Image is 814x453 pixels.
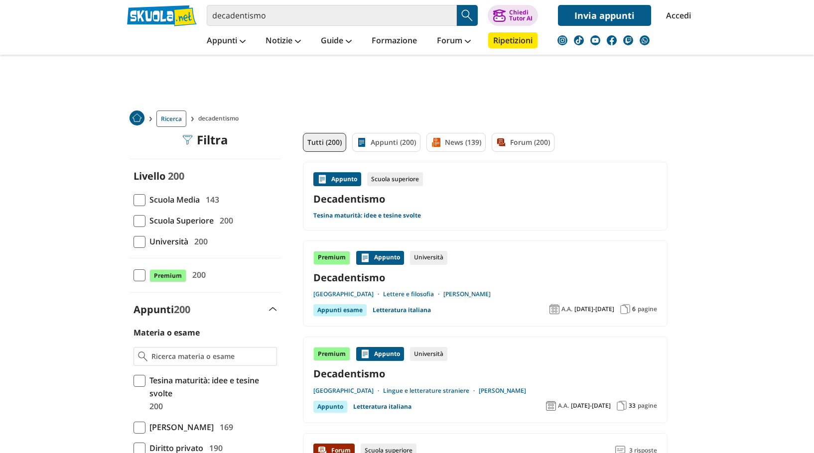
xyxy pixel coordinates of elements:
span: pagine [638,402,657,410]
span: Scuola Superiore [145,214,214,227]
span: 6 [632,305,636,313]
img: Appunti contenuto [360,349,370,359]
div: Scuola superiore [367,172,423,186]
div: Chiedi Tutor AI [509,9,533,21]
a: Letteratura italiana [353,401,411,413]
a: Lingue e letterature straniere [383,387,479,395]
a: Tesina maturità: idee e tesine svolte [313,212,421,220]
a: Accedi [666,5,687,26]
img: WhatsApp [640,35,650,45]
a: [GEOGRAPHIC_DATA] [313,290,383,298]
a: Ripetizioni [488,32,538,48]
a: Invia appunti [558,5,651,26]
span: Premium [149,269,186,282]
img: News filtro contenuto [431,137,441,147]
a: Letteratura italiana [373,304,431,316]
div: Premium [313,347,350,361]
span: 200 [168,169,184,183]
img: Ricerca materia o esame [138,351,147,361]
div: Appunto [313,401,347,413]
a: [PERSON_NAME] [479,387,526,395]
span: 200 [174,303,190,316]
a: Decadentismo [313,192,657,206]
button: ChiediTutor AI [488,5,538,26]
span: [DATE]-[DATE] [574,305,614,313]
img: Cerca appunti, riassunti o versioni [460,8,475,23]
div: Università [410,251,447,265]
img: instagram [557,35,567,45]
div: Università [410,347,447,361]
img: Filtra filtri mobile [183,135,193,145]
img: Home [130,111,144,125]
a: Decadentismo [313,271,657,284]
img: youtube [590,35,600,45]
a: News (139) [426,133,486,152]
a: Forum (200) [492,133,554,152]
a: [PERSON_NAME] [443,290,491,298]
span: Università [145,235,188,248]
img: Anno accademico [549,304,559,314]
img: twitch [623,35,633,45]
a: Ricerca [156,111,186,127]
img: Appunti contenuto [360,253,370,263]
a: Appunti [204,32,248,50]
a: Appunti (200) [352,133,420,152]
span: [DATE]-[DATE] [571,402,611,410]
span: [PERSON_NAME] [145,421,214,434]
span: 200 [190,235,208,248]
img: facebook [607,35,617,45]
div: Appunti esame [313,304,367,316]
span: Tesina maturità: idee e tesine svolte [145,374,277,400]
div: Appunto [356,251,404,265]
span: 200 [188,268,206,281]
input: Cerca appunti, riassunti o versioni [207,5,457,26]
img: tiktok [574,35,584,45]
a: Decadentismo [313,367,657,380]
img: Pagine [620,304,630,314]
img: Appunti contenuto [317,174,327,184]
img: Pagine [617,401,627,411]
img: Appunti filtro contenuto [357,137,367,147]
span: decadentismo [198,111,243,127]
a: Formazione [369,32,419,50]
a: Guide [318,32,354,50]
a: Notizie [263,32,303,50]
img: Anno accademico [546,401,556,411]
a: Lettere e filosofia [383,290,443,298]
a: Home [130,111,144,127]
span: pagine [638,305,657,313]
span: 200 [145,400,163,413]
span: 143 [202,193,219,206]
img: Forum filtro contenuto [496,137,506,147]
img: Apri e chiudi sezione [269,307,277,311]
label: Appunti [134,303,190,316]
div: Appunto [313,172,361,186]
input: Ricerca materia o esame [151,351,272,361]
span: Scuola Media [145,193,200,206]
a: Tutti (200) [303,133,346,152]
a: Forum [434,32,473,50]
div: Filtra [183,133,228,147]
button: Search Button [457,5,478,26]
span: 33 [629,402,636,410]
div: Premium [313,251,350,265]
label: Materia o esame [134,327,200,338]
span: 169 [216,421,233,434]
div: Appunto [356,347,404,361]
a: [GEOGRAPHIC_DATA] [313,387,383,395]
span: 200 [216,214,233,227]
label: Livello [134,169,165,183]
span: A.A. [558,402,569,410]
span: A.A. [561,305,572,313]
